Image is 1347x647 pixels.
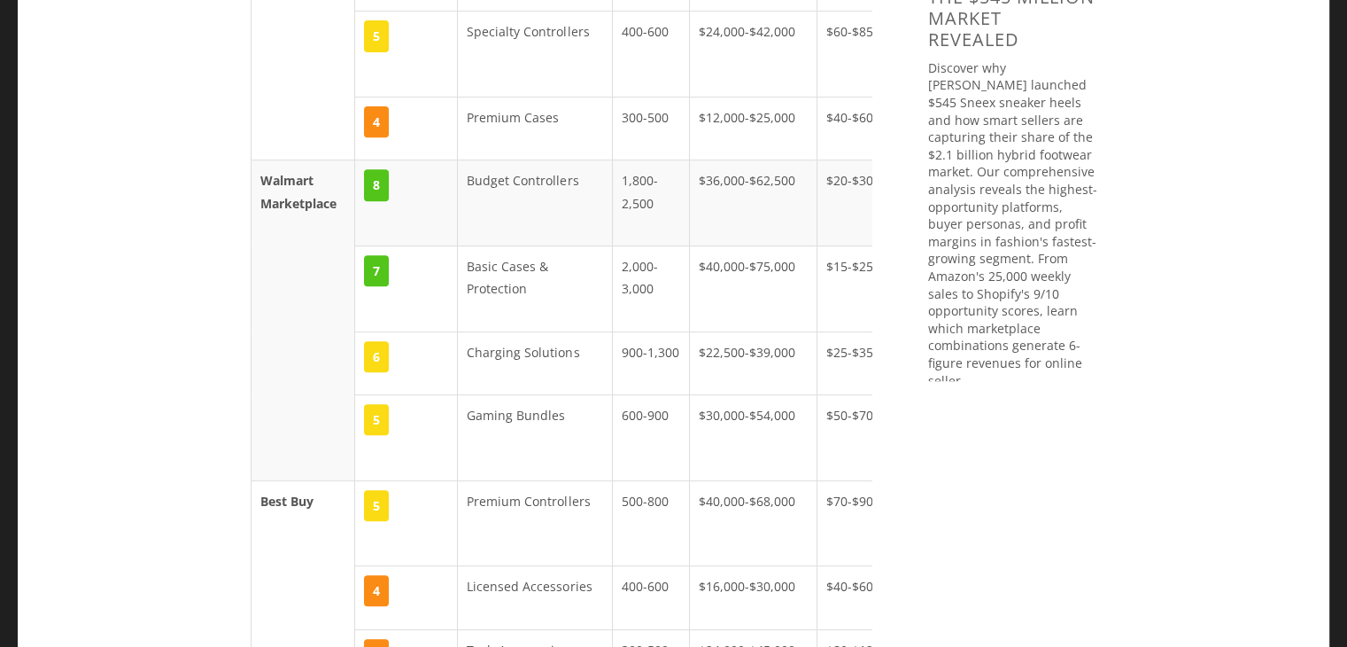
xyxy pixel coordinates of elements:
td: $60-$85 [817,12,898,97]
span: 6 [364,341,389,372]
p: Discover why [PERSON_NAME] launched $545 Sneex sneaker heels and how smart sellers are capturing ... [928,59,1097,389]
td: 500-800 [613,480,690,566]
td: 600-900 [613,395,690,481]
td: 400-600 [613,566,690,629]
td: $50-$70 [817,395,898,481]
td: $24,000-$42,000 [690,12,817,97]
span: 5 [364,404,389,435]
td: Basic Cases & Protection [458,246,613,332]
td: 300-500 [613,97,690,160]
td: Gaming Bundles [458,395,613,481]
td: $12,000-$25,000 [690,97,817,160]
td: $15-$25 [817,246,898,332]
span: 5 [364,20,389,51]
td: Premium Controllers [458,480,613,566]
td: $30,000-$54,000 [690,395,817,481]
td: Premium Cases [458,97,613,160]
td: $25-$35 [817,331,898,394]
td: $40,000-$68,000 [690,480,817,566]
strong: Walmart Marketplace [260,172,337,211]
span: 4 [364,106,389,137]
strong: Best Buy [260,493,314,510]
td: Licensed Accessories [458,566,613,629]
td: 1,800-2,500 [613,160,690,246]
td: $20-$30 [817,160,898,246]
span: 7 [364,255,389,286]
td: $22,500-$39,000 [690,331,817,394]
td: $40,000-$75,000 [690,246,817,332]
span: 8 [364,169,389,200]
td: $36,000-$62,500 [690,160,817,246]
td: $16,000-$30,000 [690,566,817,629]
td: $70-$90 [817,480,898,566]
td: Specialty Controllers [458,12,613,97]
td: Budget Controllers [458,160,613,246]
td: $40-$60 [817,97,898,160]
td: Charging Solutions [458,331,613,394]
td: 900-1,300 [613,331,690,394]
span: 5 [364,490,389,521]
td: 2,000-3,000 [613,246,690,332]
td: 400-600 [613,12,690,97]
span: 4 [364,575,389,606]
td: $40-$60 [817,566,898,629]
